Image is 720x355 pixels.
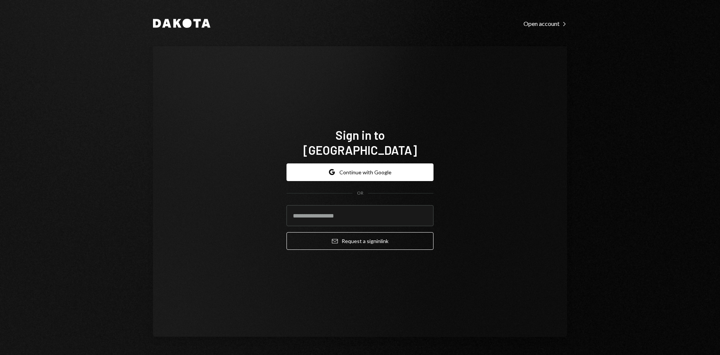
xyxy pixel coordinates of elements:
button: Request a signinlink [286,232,433,250]
div: Open account [523,20,567,27]
div: OR [357,190,363,196]
button: Continue with Google [286,163,433,181]
a: Open account [523,19,567,27]
h1: Sign in to [GEOGRAPHIC_DATA] [286,127,433,157]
